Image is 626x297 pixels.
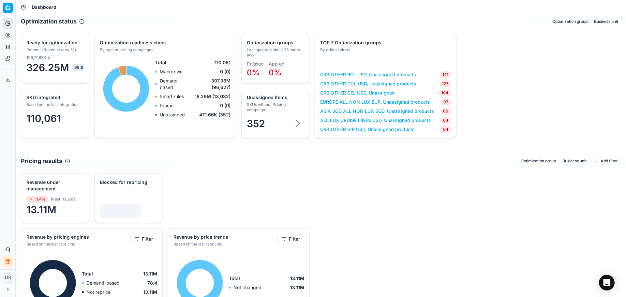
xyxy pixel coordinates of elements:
button: Filter [130,234,157,244]
p: Promo [160,102,173,109]
a: CRB OTHER VIR USD, Unassigned products [320,126,415,133]
span: Total [82,271,93,277]
a: EUROPE ALL NON LUX EUR, Unassigned products [320,99,430,105]
span: 0% [269,68,282,77]
div: Revenue under management [26,179,82,192]
span: 13.11M [143,289,157,295]
span: 326.25M [26,62,83,73]
dt: Finished [247,62,263,66]
div: SKUs without Pricing campaign [247,102,303,112]
div: Optimization readiness check [100,39,229,46]
span: 13.11M [143,271,157,277]
a: ALL LUX CRUISE LINES USD, Unassigned products [320,117,431,124]
div: Ready for optimization [26,39,82,46]
p: Demand-based [160,78,192,91]
div: Last updated: about 23 hours ago [247,47,303,58]
span: 352 [247,118,265,129]
span: 471.66K (352) [199,111,231,118]
span: 13.11M [290,284,304,291]
span: Dashboard [32,4,56,10]
div: Optimization groups [247,39,303,46]
span: ( Past : 13.29M ) [51,197,77,202]
div: By type of pricing campaigns [100,47,229,52]
a: CRB OTHER CCL USD, Unassigned products [320,81,416,87]
div: Revenue by price trends [173,234,276,240]
span: DS [3,273,13,282]
p: Demand-based [86,280,120,286]
p: Markdown [160,68,183,75]
span: Total [229,275,240,282]
span: 110,061 [215,59,231,66]
span: 64 [440,126,451,133]
span: 13.11M [290,275,304,282]
h2: Pricing results [21,156,62,166]
span: 307.96M (96,627) [192,78,231,91]
div: SKU integrated [26,94,82,101]
div: Blocked for repricing [100,179,156,186]
button: Filter [277,234,304,244]
span: 0 (0) [220,102,231,109]
span: 78.4 [147,280,157,286]
p: Smart rules [160,93,184,100]
button: Add filter [590,157,621,165]
span: 13.11M [26,204,83,215]
div: Revenue by pricing engines [26,234,129,240]
a: CRB OTHER CEL USD, Unassigned [320,90,395,96]
dt: Applied [269,62,285,66]
div: Based on the last repricing [26,242,129,247]
span: 110,061 [26,112,61,124]
div: Based on the last integration [26,102,82,107]
span: 18.29M (13,082) [195,93,231,100]
a: ASIA SGD ALL NON LUX SGD, Unassigned products [320,108,434,114]
div: Unassigned items [247,94,303,101]
span: 66 [440,108,451,114]
span: 109,709 SKUs [26,55,51,60]
p: Unassigned [160,111,185,118]
button: Business unit [560,157,589,165]
nav: breadcrumb [32,4,56,10]
button: Business unit [591,18,621,25]
div: By critical alerts [320,47,450,52]
span: Total [155,59,166,66]
button: DS [3,272,13,283]
div: TOP 7 Optimization groups [320,39,450,46]
div: Open Intercom Messenger [599,275,615,290]
div: Potential Revenue (abs.,%) [26,47,82,52]
span: 64 [440,117,451,124]
div: Based on the last repricing [173,242,276,247]
span: 99.9% [72,64,90,71]
p: Not changed [233,284,261,291]
p: Not reprice [86,289,111,295]
button: Optimization group [550,18,590,25]
button: Optimization group [518,157,559,165]
span: 97 [441,99,451,105]
span: 0 (0) [220,68,231,75]
span: 141 [440,71,451,78]
span: 0% [247,68,260,77]
h2: Optimization status [21,17,77,26]
span: -1.4% [26,196,48,202]
span: 127 [440,81,451,87]
a: CRB OTHER RCL USD, Unassigned products [320,71,416,78]
span: 104 [439,90,451,96]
